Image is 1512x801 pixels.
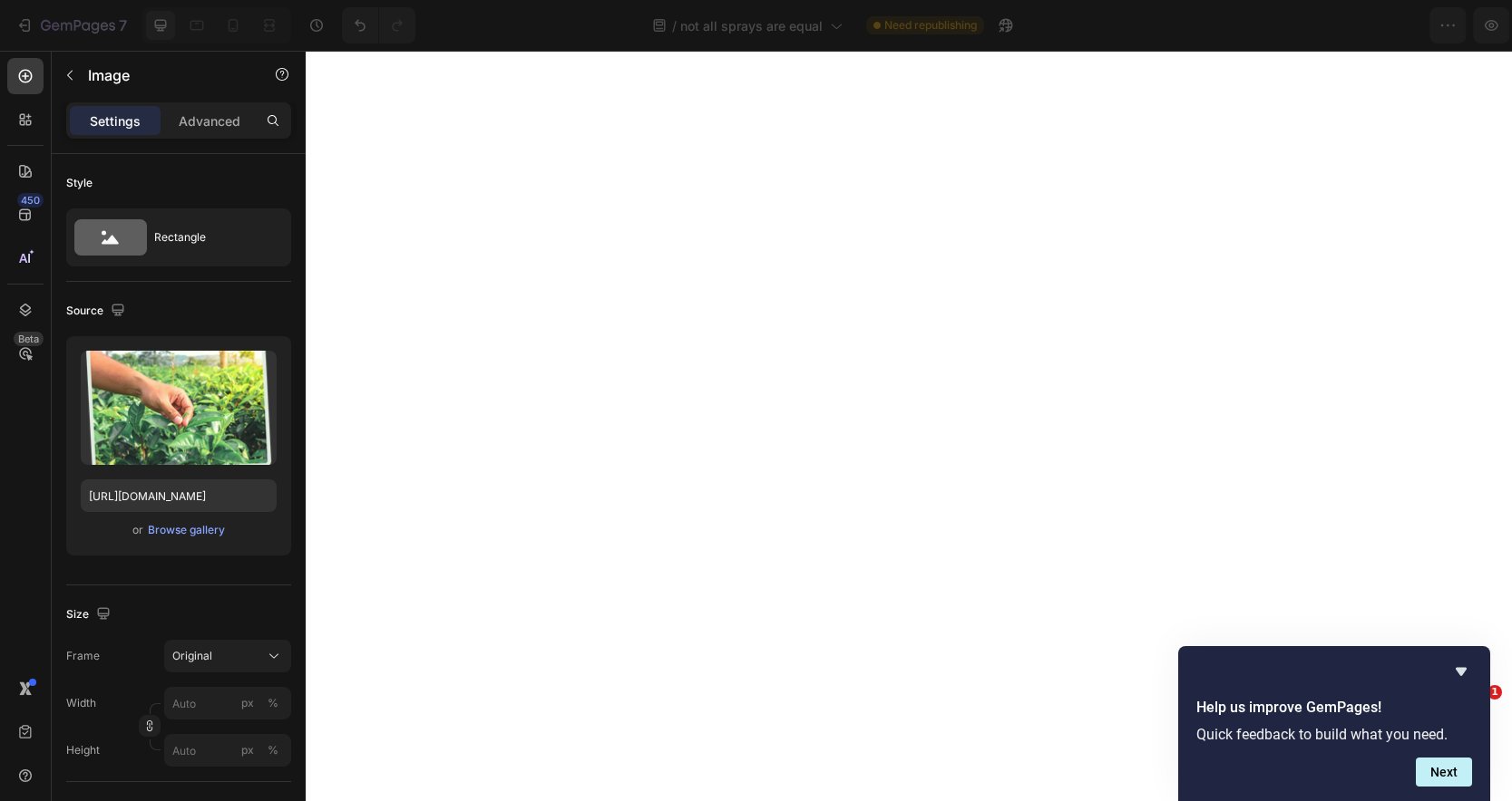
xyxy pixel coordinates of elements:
label: Width [66,695,96,711]
img: preview-image [81,351,277,465]
div: Browse gallery [148,522,225,538]
input: px% [164,687,291,719]
h2: Help us improve GemPages! [1196,697,1472,719]
p: Settings [90,111,141,130]
span: / [672,16,677,35]
button: Save [1324,7,1384,43]
div: % [268,742,278,758]
iframe: Design area [306,51,1512,801]
label: Frame [66,648,100,664]
p: Quick feedback to build what you need. [1196,726,1472,743]
div: px [241,695,254,711]
div: Undo/Redo [342,7,415,43]
p: 7 [119,14,127,36]
button: Next question [1416,758,1472,787]
span: or [132,519,143,541]
div: Beta [14,332,44,346]
button: Original [164,640,291,672]
span: 1 [1488,685,1502,700]
button: Publish [1391,7,1468,43]
span: Original [172,648,212,664]
div: Source [66,299,129,323]
div: Style [66,175,93,191]
p: Image [88,64,242,86]
div: Rectangle [154,217,265,258]
div: px [241,742,254,758]
button: Browse gallery [147,521,226,539]
button: % [237,739,259,761]
label: Height [66,742,100,758]
button: Hide survey [1450,661,1472,682]
button: px [262,692,284,714]
span: Save [1340,18,1370,34]
input: px% [164,734,291,767]
p: Advanced [179,111,240,130]
div: Help us improve GemPages! [1196,661,1472,787]
div: % [268,695,278,711]
span: not all sprays are equal [680,16,823,35]
button: % [237,692,259,714]
span: Need republishing [884,17,977,34]
div: 450 [17,193,44,207]
input: https://example.com/image.jpg [81,479,277,512]
div: Publish [1407,16,1452,35]
button: px [262,739,284,761]
button: 7 [7,7,135,43]
div: Size [66,603,114,627]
